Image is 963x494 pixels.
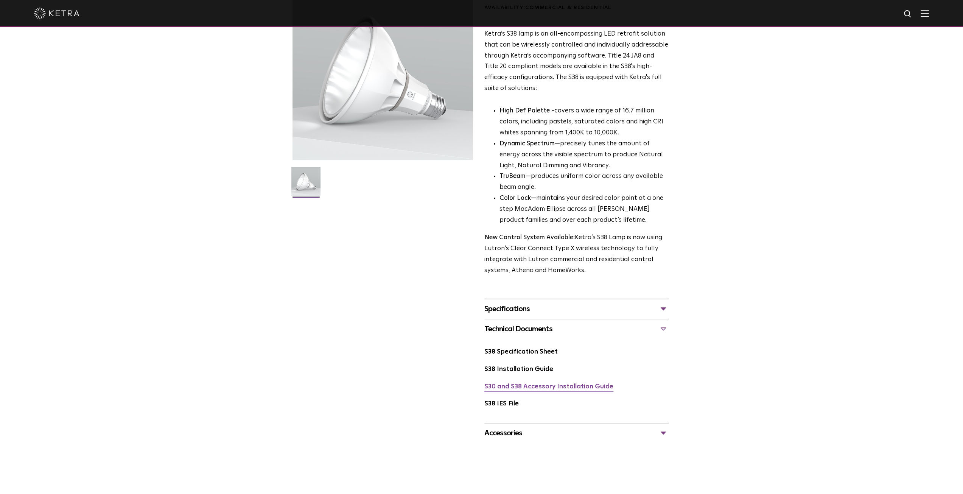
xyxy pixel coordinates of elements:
a: S38 Installation Guide [484,366,553,372]
p: covers a wide range of 16.7 million colors, including pastels, saturated colors and high CRI whit... [499,106,669,139]
img: ketra-logo-2019-white [34,8,79,19]
li: —precisely tunes the amount of energy across the visible spectrum to produce Natural Light, Natur... [499,139,669,171]
div: Specifications [484,303,669,315]
img: S38-Lamp-Edison-2021-Web-Square [291,167,320,202]
p: Ketra’s S38 lamp is an all-encompassing LED retrofit solution that can be wirelessly controlled a... [484,29,669,94]
div: Technical Documents [484,323,669,335]
img: search icon [903,9,913,19]
a: S38 Specification Sheet [484,349,558,355]
li: —maintains your desired color point at a one step MacAdam Ellipse across all [PERSON_NAME] produc... [499,193,669,226]
strong: New Control System Available: [484,234,575,241]
strong: TruBeam [499,173,526,179]
a: S30 and S38 Accessory Installation Guide [484,383,613,390]
strong: Color Lock [499,195,531,201]
strong: Dynamic Spectrum [499,140,555,147]
strong: High Def Palette - [499,108,554,114]
img: Hamburger%20Nav.svg [921,9,929,17]
div: Accessories [484,427,669,439]
li: —produces uniform color across any available beam angle. [499,171,669,193]
a: S38 IES File [484,400,519,407]
p: Ketra’s S38 Lamp is now using Lutron’s Clear Connect Type X wireless technology to fully integrat... [484,232,669,276]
